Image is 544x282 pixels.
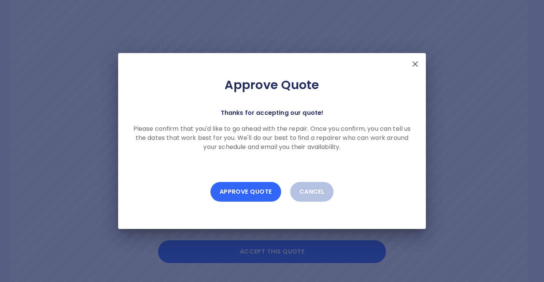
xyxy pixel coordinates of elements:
button: Cancel [290,182,334,202]
h2: Approve Quote [130,77,414,92]
p: Please confirm that you'd like to go ahead with the repair. Once you confirm, you can tell us the... [130,124,414,152]
button: Approve Quote [210,182,281,202]
img: X Mark [411,60,420,69]
p: Thanks for accepting our quote! [221,108,324,118]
